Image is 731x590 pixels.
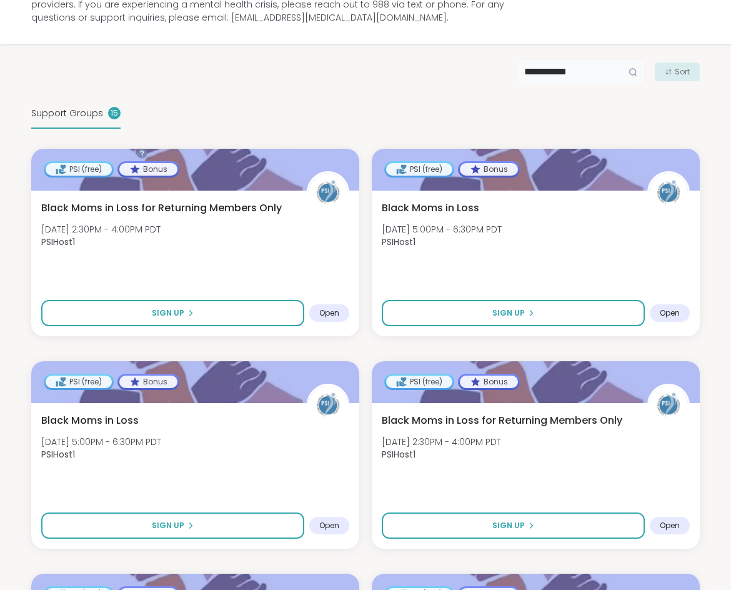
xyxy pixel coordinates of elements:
img: PSIHost1 [309,386,347,424]
span: Sign Up [492,307,525,319]
div: 15 [108,107,121,119]
span: Open [660,308,680,318]
span: Support Groups [31,107,103,120]
b: PSIHost1 [382,448,415,461]
span: Black Moms in Loss for Returning Members Only [41,201,282,216]
b: PSIHost1 [382,236,415,248]
div: PSI (free) [46,163,112,176]
span: Black Moms in Loss for Returning Members Only [382,413,622,428]
span: Black Moms in Loss [382,201,479,216]
span: Open [319,308,339,318]
img: PSIHost1 [649,386,688,424]
div: PSI (free) [46,376,112,388]
div: Bonus [460,163,518,176]
div: PSI (free) [386,163,452,176]
div: Bonus [119,163,177,176]
span: Sort [675,66,690,77]
img: PSIHost1 [309,173,347,212]
div: PSI (free) [386,376,452,388]
span: Black Moms in Loss [41,413,139,428]
span: Open [319,521,339,531]
b: PSIHost1 [41,236,75,248]
button: Sign Up [382,300,645,326]
span: [DATE] 2:30PM - 4:00PM PDT [41,223,161,236]
span: Sign Up [492,520,525,531]
span: Sign Up [152,520,184,531]
button: Sign Up [41,512,304,539]
button: Sign Up [382,512,645,539]
b: PSIHost1 [41,448,75,461]
iframe: Spotlight [137,148,147,158]
span: [DATE] 5:00PM - 6:30PM PDT [382,223,502,236]
button: Sign Up [41,300,304,326]
span: [DATE] 5:00PM - 6:30PM PDT [41,436,161,448]
span: Open [660,521,680,531]
span: Sign Up [152,307,184,319]
span: [DATE] 2:30PM - 4:00PM PDT [382,436,501,448]
div: Bonus [460,376,518,388]
img: PSIHost1 [649,173,688,212]
div: Bonus [119,376,177,388]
